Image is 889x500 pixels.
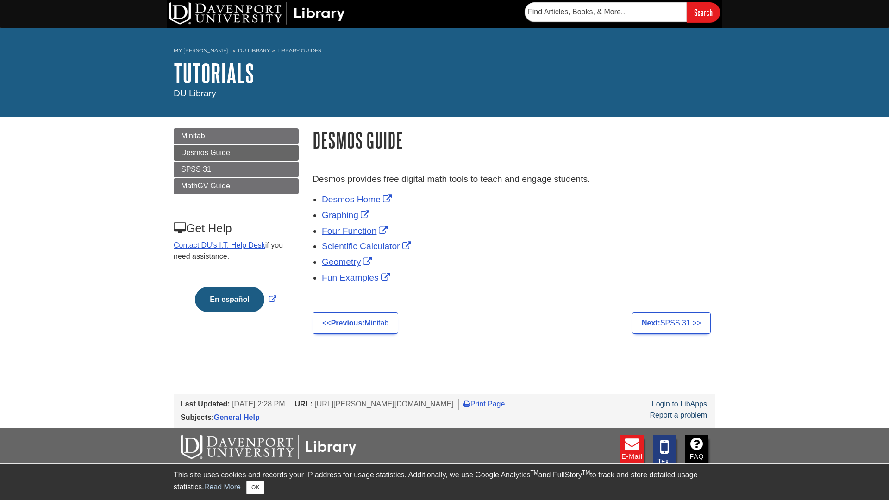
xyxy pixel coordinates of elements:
span: [URL][PERSON_NAME][DOMAIN_NAME] [314,400,454,408]
i: Print Page [463,400,470,407]
input: Find Articles, Books, & More... [525,2,687,22]
h3: Get Help [174,222,298,235]
a: Next:SPSS 31 >> [632,312,711,334]
a: SPSS 31 [174,162,299,177]
a: Link opens in new window [193,295,278,303]
nav: breadcrumb [174,44,715,59]
a: Desmos Guide [174,145,299,161]
span: [DATE] 2:28 PM [232,400,285,408]
p: if you need assistance. [174,240,298,262]
img: DU Libraries [181,435,357,459]
span: Minitab [181,132,205,140]
a: My [PERSON_NAME] [174,47,228,55]
a: Link opens in new window [322,210,372,220]
span: Subjects: [181,413,214,421]
sup: TM [582,469,590,476]
a: Link opens in new window [322,241,413,251]
a: MathGV Guide [174,178,299,194]
a: FAQ [685,435,708,467]
div: Guide Page Menu [174,128,299,328]
a: <<Previous:Minitab [313,312,398,334]
a: Report a problem [650,411,707,419]
a: Print Page [463,400,505,408]
p: Desmos provides free digital math tools to teach and engage students. [313,173,715,186]
a: Library Guides [277,47,321,54]
a: Link opens in new window [322,257,374,267]
sup: TM [530,469,538,476]
a: Login to LibApps [652,400,707,408]
strong: Previous: [331,319,365,327]
span: DU Library [174,88,216,98]
span: SPSS 31 [181,165,211,173]
a: Link opens in new window [322,273,392,282]
a: E-mail [620,435,644,467]
a: Tutorials [174,59,254,87]
a: General Help [214,413,260,421]
a: DU Library [238,47,270,54]
a: Read More [204,483,241,491]
a: Text [653,435,676,467]
span: Last Updated: [181,400,230,408]
a: Link opens in new window [322,194,394,204]
a: Contact DU's I.T. Help Desk [174,241,265,249]
a: Minitab [174,128,299,144]
span: URL: [295,400,313,408]
a: Link opens in new window [322,226,390,236]
span: Desmos Guide [181,149,230,156]
button: En español [195,287,264,312]
img: DU Library [169,2,345,25]
strong: Next: [642,319,660,327]
button: Close [246,481,264,494]
span: MathGV Guide [181,182,230,190]
div: This site uses cookies and records your IP address for usage statistics. Additionally, we use Goo... [174,469,715,494]
input: Search [687,2,720,22]
form: Searches DU Library's articles, books, and more [525,2,720,22]
h1: Desmos Guide [313,128,715,152]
